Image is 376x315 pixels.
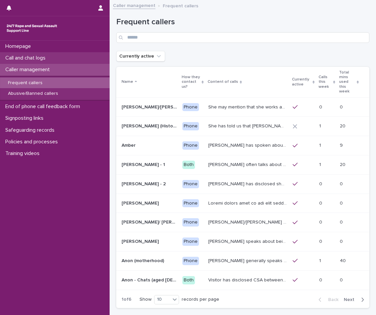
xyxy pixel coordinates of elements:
[340,276,344,283] p: 0
[116,232,369,251] tr: [PERSON_NAME][PERSON_NAME] Phone[PERSON_NAME] speaks about being raped and abused by the police a...
[116,213,369,232] tr: [PERSON_NAME]/ [PERSON_NAME][PERSON_NAME]/ [PERSON_NAME] Phone[PERSON_NAME]/[PERSON_NAME] often t...
[116,17,369,27] h1: Frequent callers
[319,199,324,206] p: 0
[182,218,199,227] div: Phone
[3,91,63,96] p: Abusive/Banned callers
[154,296,170,303] div: 10
[182,199,199,208] div: Phone
[3,55,51,61] p: Call and chat logs
[319,141,322,148] p: 1
[292,76,311,88] p: Currently active
[182,161,195,169] div: Both
[340,122,347,129] p: 20
[319,103,324,110] p: 0
[319,74,331,90] p: Calls this week
[319,276,324,283] p: 0
[182,122,199,130] div: Phone
[208,218,289,225] p: Anna/Emma often talks about being raped at gunpoint at the age of 13/14 by her ex-partner, aged 1...
[340,141,344,148] p: 9
[208,103,289,110] p: She may mention that she works as a Nanny, looking after two children. Abbie / Emily has let us k...
[113,1,155,9] a: Caller management
[3,150,45,157] p: Training videos
[116,251,369,270] tr: Anon (motherhood)Anon (motherhood) Phone[PERSON_NAME] generally speaks conversationally about man...
[116,270,369,290] tr: Anon - Chats (aged [DEMOGRAPHIC_DATA])Anon - Chats (aged [DEMOGRAPHIC_DATA]) BothVisitor has disc...
[319,237,324,244] p: 0
[340,180,344,187] p: 0
[208,141,289,148] p: Amber has spoken about multiple experiences of sexual abuse. Amber told us she is now 18 (as of 0...
[182,237,199,246] div: Phone
[5,22,58,35] img: rhQMoQhaT3yELyF149Cw
[116,194,369,213] tr: [PERSON_NAME][PERSON_NAME] PhoneLoremi dolors amet co adi elit seddo eiu tempor in u labor et dol...
[319,257,322,264] p: 1
[116,136,369,155] tr: AmberAmber Phone[PERSON_NAME] has spoken about multiple experiences of [MEDICAL_DATA]. [PERSON_NA...
[339,69,355,95] p: Total mins used this week
[208,122,289,129] p: She has told us that Prince Andrew was involved with her abuse. Men from Hollywood (or 'Hollywood...
[208,199,289,206] p: Andrew shared that he has been raped and beaten by a group of men in or near his home twice withi...
[319,180,324,187] p: 0
[3,139,63,145] p: Policies and processes
[3,43,36,50] p: Homepage
[319,122,322,129] p: 1
[340,257,347,264] p: 40
[340,161,347,168] p: 20
[122,180,167,187] p: [PERSON_NAME] - 2
[324,297,338,302] span: Back
[208,237,289,244] p: Caller speaks about being raped and abused by the police and her ex-husband of 20 years. She has ...
[340,199,344,206] p: 0
[208,180,289,187] p: Amy has disclosed she has survived two rapes, one in the UK and the other in Australia in 2013. S...
[340,237,344,244] p: 0
[340,218,344,225] p: 0
[208,78,238,85] p: Content of calls
[116,97,369,117] tr: [PERSON_NAME]/[PERSON_NAME] (Anon/'I don't know'/'I can't remember')[PERSON_NAME]/[PERSON_NAME] (...
[122,141,137,148] p: Amber
[122,122,178,129] p: Alison (Historic Plan)
[116,117,369,136] tr: [PERSON_NAME] (Historic Plan)[PERSON_NAME] (Historic Plan) PhoneShe has told us that [PERSON_NAME...
[182,257,199,265] div: Phone
[182,297,219,302] p: records per page
[116,155,369,174] tr: [PERSON_NAME] - 1[PERSON_NAME] - 1 Both[PERSON_NAME] often talks about being raped a night before...
[122,276,178,283] p: Anon - Chats (aged 16 -17)
[344,297,358,302] span: Next
[208,257,289,264] p: Caller generally speaks conversationally about many different things in her life and rarely speak...
[319,161,322,168] p: 1
[122,161,166,168] p: [PERSON_NAME] - 1
[122,103,178,110] p: Abbie/Emily (Anon/'I don't know'/'I can't remember')
[182,276,195,284] div: Both
[122,199,160,206] p: [PERSON_NAME]
[313,297,341,303] button: Back
[140,297,151,302] p: Show
[3,80,48,86] p: Frequent callers
[116,32,369,43] input: Search
[116,291,137,308] p: 1 of 6
[3,115,49,121] p: Signposting links
[116,51,165,62] button: Currently active
[122,257,165,264] p: Anon (motherhood)
[3,127,60,133] p: Safeguarding records
[122,78,133,85] p: Name
[182,74,200,90] p: How they contact us?
[208,161,289,168] p: Amy often talks about being raped a night before or 2 weeks ago or a month ago. She also makes re...
[319,218,324,225] p: 0
[182,141,199,150] div: Phone
[116,174,369,194] tr: [PERSON_NAME] - 2[PERSON_NAME] - 2 Phone[PERSON_NAME] has disclosed she has survived two rapes, o...
[340,103,344,110] p: 0
[122,237,160,244] p: [PERSON_NAME]
[3,67,55,73] p: Caller management
[122,218,178,225] p: [PERSON_NAME]/ [PERSON_NAME]
[182,103,199,111] div: Phone
[3,103,85,110] p: End of phone call feedback form
[163,2,198,9] p: Frequent callers
[208,276,289,283] p: Visitor has disclosed CSA between 9-12 years of age involving brother in law who lifted them out ...
[341,297,369,303] button: Next
[182,180,199,188] div: Phone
